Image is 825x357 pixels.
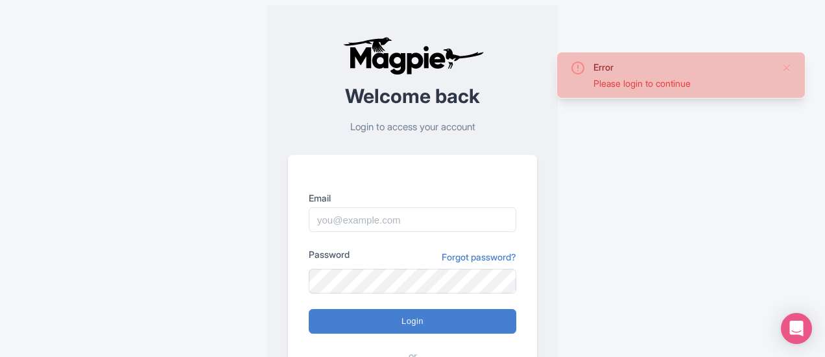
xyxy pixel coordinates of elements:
[781,313,812,344] div: Open Intercom Messenger
[309,309,516,334] input: Login
[288,86,537,107] h2: Welcome back
[309,191,516,205] label: Email
[340,36,486,75] img: logo-ab69f6fb50320c5b225c76a69d11143b.png
[782,60,792,76] button: Close
[442,250,516,264] a: Forgot password?
[593,76,771,90] div: Please login to continue
[288,120,537,135] p: Login to access your account
[593,60,771,74] div: Error
[309,248,350,261] label: Password
[309,207,516,232] input: you@example.com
